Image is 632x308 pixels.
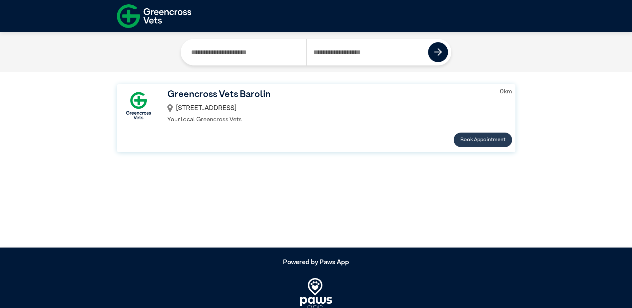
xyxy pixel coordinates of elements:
[500,87,512,96] p: 0 km
[454,133,512,147] button: Book Appointment
[117,2,191,31] img: f-logo
[434,48,442,56] img: icon-right
[167,101,489,116] div: [STREET_ADDRESS]
[167,115,489,124] p: Your local Greencross Vets
[167,87,489,101] h3: Greencross Vets Barolin
[184,39,306,65] input: Search by Clinic Name
[117,258,515,266] h5: Powered by Paws App
[120,87,157,124] img: GX-Square.png
[306,39,429,65] input: Search by Postcode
